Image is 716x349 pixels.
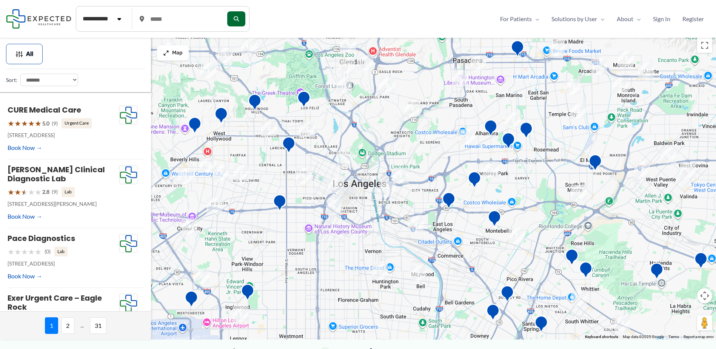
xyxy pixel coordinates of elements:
[61,317,74,334] span: 2
[213,165,229,181] div: 4
[612,77,628,93] div: 3
[8,211,42,222] a: Book Now
[26,51,33,57] span: All
[452,70,468,86] div: 9
[14,116,21,130] span: ★
[588,154,602,173] div: Centrelake Imaging &#8211; El Monte
[241,284,254,303] div: Inglewood Advanced Imaging
[8,116,14,130] span: ★
[45,317,58,334] span: 1
[52,187,58,197] span: (9)
[488,210,501,229] div: Montebello Advanced Imaging
[623,335,664,339] span: Map data ©2025 Google
[564,79,580,95] div: 15
[241,39,257,54] div: 13
[62,118,92,128] span: Urgent Care
[591,59,607,75] div: 10
[379,181,395,197] div: 3
[534,315,548,335] div: Pacific Medical Imaging
[119,106,137,125] img: Expected Healthcare Logo
[35,245,42,259] span: ★
[571,290,587,306] div: 3
[21,116,28,130] span: ★
[54,247,68,256] span: Lab
[296,168,311,184] div: 6
[6,75,17,85] label: Sort:
[35,185,42,199] span: ★
[214,107,228,126] div: Western Diagnostic Radiology by RADDICO &#8211; West Hollywood
[500,285,514,304] div: Green Light Imaging
[77,317,87,334] span: ...
[682,13,704,25] span: Register
[157,45,189,60] button: Map
[8,233,75,244] a: Pace Diagnostics
[570,103,586,119] div: 3
[697,38,712,53] button: Toggle fullscreen view
[28,245,35,259] span: ★
[45,247,51,256] span: (0)
[8,259,119,269] p: [STREET_ADDRESS]
[160,43,176,59] div: 10
[299,121,315,137] div: 5
[206,198,222,213] div: 3
[217,48,233,63] div: 3
[611,13,647,25] a: AboutMenu Toggle
[8,130,119,140] p: [STREET_ADDRESS]
[486,304,500,323] div: Downey MRI Center powered by RAYUS Radiology
[52,119,58,128] span: (9)
[233,165,249,181] div: 2
[62,187,75,197] span: Lab
[585,334,618,340] button: Keyboard shortcuts
[508,228,524,244] div: 2
[261,120,277,136] div: 2
[379,77,395,93] div: 2
[519,122,533,141] div: Diagnostic Medical Group
[340,36,356,52] div: 6
[8,185,14,199] span: ★
[273,194,286,213] div: Western Convalescent Hospital
[136,272,151,287] div: 3
[661,148,676,164] div: 2
[617,13,633,25] span: About
[511,40,524,59] div: Huntington Hospital
[200,156,216,172] div: 12
[647,13,676,25] a: Sign In
[494,13,545,25] a: For PatientsMenu Toggle
[188,117,202,136] div: Sunset Diagnostic Radiology
[233,306,249,322] div: 2
[668,335,679,339] a: Terms (opens in new tab)
[326,199,342,215] div: 6
[410,266,426,281] div: 2
[571,185,587,201] div: 2
[90,317,106,334] span: 31
[634,161,650,177] div: 2
[185,290,198,310] div: Westchester Advanced Imaging
[119,294,137,313] img: Expected Healthcare Logo
[633,13,641,25] span: Menu Toggle
[336,77,352,93] div: 11
[618,51,634,66] div: 3
[597,13,605,25] span: Menu Toggle
[182,219,197,235] div: 6
[614,315,630,331] div: 2
[200,63,216,79] div: 2
[248,94,262,113] div: Belmont Village Senior Living Hollywood Hills
[545,13,611,25] a: Solutions by UserMenu Toggle
[337,152,353,168] div: 2
[8,199,119,209] p: [STREET_ADDRESS][PERSON_NAME]
[532,13,539,25] span: Menu Toggle
[297,91,311,110] div: Hd Diagnostic Imaging
[676,13,710,25] a: Register
[505,113,521,128] div: 3
[684,335,714,339] a: Report a map error
[119,234,137,253] img: Expected Healthcare Logo
[549,40,565,56] div: 2
[15,50,23,58] img: Filter
[178,168,194,184] div: 3
[163,50,169,56] img: Maximize
[483,161,499,177] div: 3
[442,192,456,211] div: Edward R. Roybal Comprehensive Health Center
[42,187,49,197] span: 2.8
[21,185,28,199] span: ★
[21,245,28,259] span: ★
